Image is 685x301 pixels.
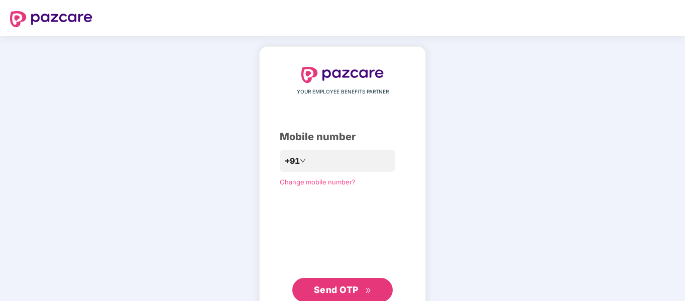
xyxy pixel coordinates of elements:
span: double-right [365,287,372,294]
span: +91 [285,155,300,167]
div: Mobile number [280,129,405,145]
span: YOUR EMPLOYEE BENEFITS PARTNER [297,88,389,96]
a: Change mobile number? [280,178,356,186]
img: logo [10,11,92,27]
span: down [300,158,306,164]
span: Send OTP [314,284,359,295]
img: logo [301,67,384,83]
